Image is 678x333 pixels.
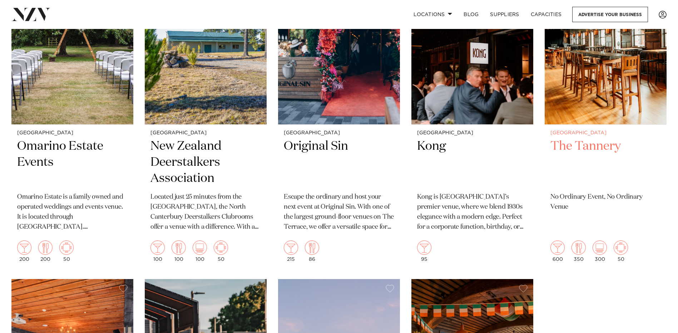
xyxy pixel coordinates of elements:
div: 50 [614,240,628,262]
p: Kong is [GEOGRAPHIC_DATA]’s premier venue, where we blend 1930s elegance with a modern edge. Perf... [417,192,528,232]
h2: New Zealand Deerstalkers Association [150,138,261,187]
img: cocktail.png [417,240,431,255]
a: SUPPLIERS [484,7,525,22]
img: dining.png [172,240,186,255]
a: Locations [408,7,458,22]
div: 215 [284,240,298,262]
h2: Original Sin [284,138,394,187]
a: BLOG [458,7,484,22]
div: 100 [193,240,207,262]
h2: Kong [417,138,528,187]
div: 50 [214,240,228,262]
div: 200 [17,240,31,262]
div: 86 [305,240,319,262]
div: 200 [38,240,53,262]
img: theatre.png [193,240,207,255]
img: nzv-logo.png [11,8,50,21]
p: Located just 25 minutes from the [GEOGRAPHIC_DATA], the North Canterbury Deerstalkers Clubrooms o... [150,192,261,232]
img: theatre.png [593,240,607,255]
img: meeting.png [214,240,228,255]
small: [GEOGRAPHIC_DATA] [17,130,128,136]
div: 300 [593,240,607,262]
img: dining.png [305,240,319,255]
p: Omarino Estate is a family owned and operated weddings and events venue. It is located through [G... [17,192,128,232]
p: No Ordinary Event, No Ordinary Venue [550,192,661,212]
a: Advertise your business [572,7,648,22]
div: 600 [550,240,565,262]
div: 100 [172,240,186,262]
img: cocktail.png [150,240,165,255]
img: dining.png [571,240,586,255]
img: cocktail.png [17,240,31,255]
p: Escape the ordinary and host your next event at Original Sin. With one of the largest ground-floo... [284,192,394,232]
img: cocktail.png [284,240,298,255]
small: [GEOGRAPHIC_DATA] [417,130,528,136]
img: cocktail.png [550,240,565,255]
div: 350 [571,240,586,262]
small: [GEOGRAPHIC_DATA] [550,130,661,136]
small: [GEOGRAPHIC_DATA] [284,130,394,136]
img: meeting.png [614,240,628,255]
small: [GEOGRAPHIC_DATA] [150,130,261,136]
h2: The Tannery [550,138,661,187]
img: meeting.png [59,240,74,255]
div: 95 [417,240,431,262]
div: 100 [150,240,165,262]
div: 50 [59,240,74,262]
h2: Omarino Estate Events [17,138,128,187]
a: Capacities [525,7,568,22]
img: dining.png [38,240,53,255]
